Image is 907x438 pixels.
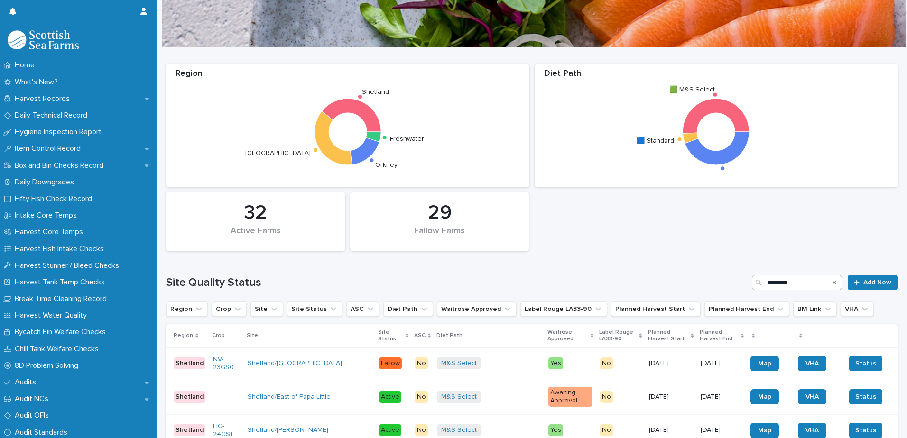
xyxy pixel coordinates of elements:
[366,226,513,246] div: Fallow Farms
[366,201,513,225] div: 29
[11,394,56,403] p: Audit NCs
[379,391,401,403] div: Active
[174,391,205,403] div: Shetland
[166,379,898,415] tr: Shetland-Shetland/East of Papa Little ActiveNoM&S Select Awaiting ApprovalNo[DATE][DATE]MapVHAStatus
[11,411,56,420] p: Audit OFIs
[805,393,819,400] span: VHA
[855,392,876,401] span: Status
[250,301,283,317] button: Site
[11,61,42,70] p: Home
[11,261,127,270] p: Harvest Stunner / Bleed Checks
[548,387,592,407] div: Awaiting Approval
[248,359,342,367] a: Shetland/[GEOGRAPHIC_DATA]
[213,393,240,401] p: -
[793,301,837,317] button: BM Link
[166,276,748,290] h1: Site Quality Status
[11,78,65,87] p: What's New?
[863,279,891,286] span: Add New
[648,327,689,345] p: Planned Harvest Start
[245,150,311,156] text: [GEOGRAPHIC_DATA]
[600,391,613,403] div: No
[390,135,424,142] text: Freshwater
[362,89,389,95] text: Shetland
[11,178,82,187] p: Daily Downgrades
[701,359,743,367] p: [DATE]
[649,359,693,367] p: [DATE]
[855,359,876,368] span: Status
[11,245,111,254] p: Harvest Fish Intake Checks
[213,356,240,372] a: NV-23GS0
[520,301,607,317] button: Label Rouge LA33-90
[166,347,898,379] tr: ShetlandNV-23GS0 Shetland/[GEOGRAPHIC_DATA] FallowNoM&S Select YesNo[DATE][DATE]MapVHAStatus
[182,201,329,225] div: 32
[441,426,477,434] a: M&S Select
[174,357,205,369] div: Shetland
[174,424,205,436] div: Shetland
[548,357,563,369] div: Yes
[750,356,779,371] a: Map
[11,228,91,237] p: Harvest Core Temps
[11,128,109,137] p: Hygiene Inspection Report
[547,327,588,345] p: Waitrose Approved
[758,393,771,400] span: Map
[11,378,44,387] p: Audits
[649,426,693,434] p: [DATE]
[600,424,613,436] div: No
[414,330,426,341] p: ASC
[437,301,517,317] button: Waitrose Approved
[11,294,114,303] p: Break Time Cleaning Record
[548,424,563,436] div: Yes
[415,424,428,436] div: No
[346,301,379,317] button: ASC
[212,301,247,317] button: Crop
[750,389,779,404] a: Map
[11,345,106,354] p: Chill Tank Welfare Checks
[752,275,842,290] input: Search
[849,356,882,371] button: Status
[441,393,477,401] a: M&S Select
[848,275,898,290] a: Add New
[383,301,433,317] button: Diet Path
[11,144,88,153] p: Item Control Record
[248,426,328,434] a: Shetland/[PERSON_NAME]
[11,428,75,437] p: Audit Standards
[649,393,693,401] p: [DATE]
[11,161,111,170] p: Box and Bin Checks Record
[8,30,79,49] img: mMrefqRFQpe26GRNOUkG
[375,162,398,168] text: Orkney
[798,356,826,371] a: VHA
[637,137,675,145] text: 🟦 Standard
[669,85,715,93] text: 🟩 M&S Select
[798,423,826,438] a: VHA
[11,111,95,120] p: Daily Technical Record
[174,330,193,341] p: Region
[758,360,771,367] span: Map
[415,391,428,403] div: No
[441,359,477,367] a: M&S Select
[166,69,529,84] div: Region
[11,361,86,370] p: 8D Problem Solving
[379,424,401,436] div: Active
[750,423,779,438] a: Map
[805,360,819,367] span: VHA
[849,389,882,404] button: Status
[611,301,701,317] button: Planned Harvest Start
[379,357,402,369] div: Fallow
[378,327,403,345] p: Site Status
[248,393,331,401] a: Shetland/East of Papa Little
[849,423,882,438] button: Status
[182,226,329,246] div: Active Farms
[758,427,771,434] span: Map
[704,301,789,317] button: Planned Harvest End
[11,311,94,320] p: Harvest Water Quality
[600,357,613,369] div: No
[798,389,826,404] a: VHA
[701,393,743,401] p: [DATE]
[436,330,463,341] p: Diet Path
[535,69,898,84] div: Diet Path
[599,327,637,345] p: Label Rouge LA33-90
[415,357,428,369] div: No
[855,426,876,435] span: Status
[11,211,84,220] p: Intake Core Temps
